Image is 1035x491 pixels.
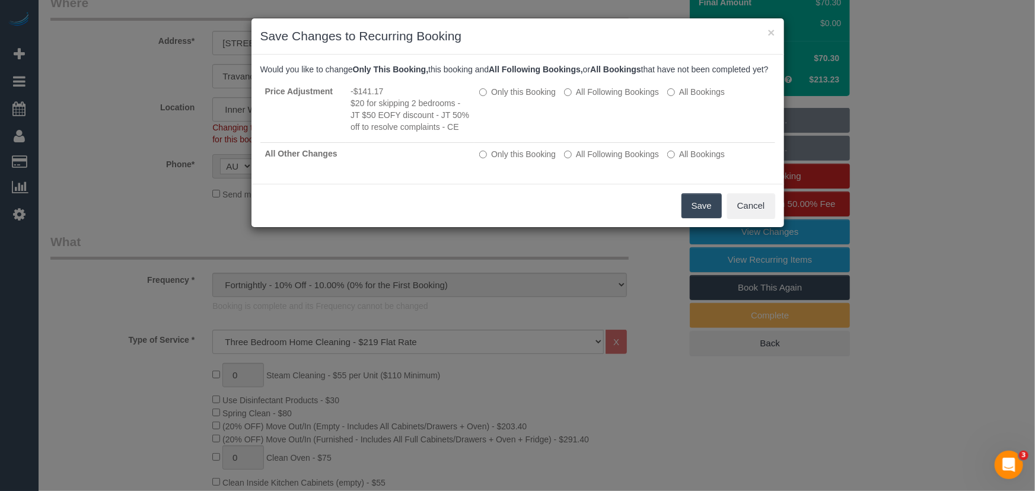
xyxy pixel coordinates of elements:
[590,65,641,74] b: All Bookings
[681,193,722,218] button: Save
[564,88,572,96] input: All Following Bookings
[479,151,487,158] input: Only this Booking
[265,149,337,158] strong: All Other Changes
[260,63,775,75] p: Would you like to change this booking and or that have not been completed yet?
[564,86,659,98] label: This and all the bookings after it will be changed.
[351,97,470,133] li: $20 for skipping 2 bedrooms - JT $50 EOFY discount - JT 50% off to resolve complaints - CE
[353,65,429,74] b: Only This Booking,
[479,88,487,96] input: Only this Booking
[479,148,556,160] label: All other bookings in the series will remain the same.
[265,87,333,96] strong: Price Adjustment
[564,148,659,160] label: This and all the bookings after it will be changed.
[667,88,675,96] input: All Bookings
[489,65,583,74] b: All Following Bookings,
[351,85,470,97] li: -$141.17
[479,86,556,98] label: All other bookings in the series will remain the same.
[1019,451,1028,460] span: 3
[564,151,572,158] input: All Following Bookings
[727,193,775,218] button: Cancel
[260,27,775,45] h3: Save Changes to Recurring Booking
[667,148,725,160] label: All bookings that have not been completed yet will be changed.
[768,26,775,39] button: ×
[667,86,725,98] label: All bookings that have not been completed yet will be changed.
[995,451,1023,479] iframe: Intercom live chat
[667,151,675,158] input: All Bookings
